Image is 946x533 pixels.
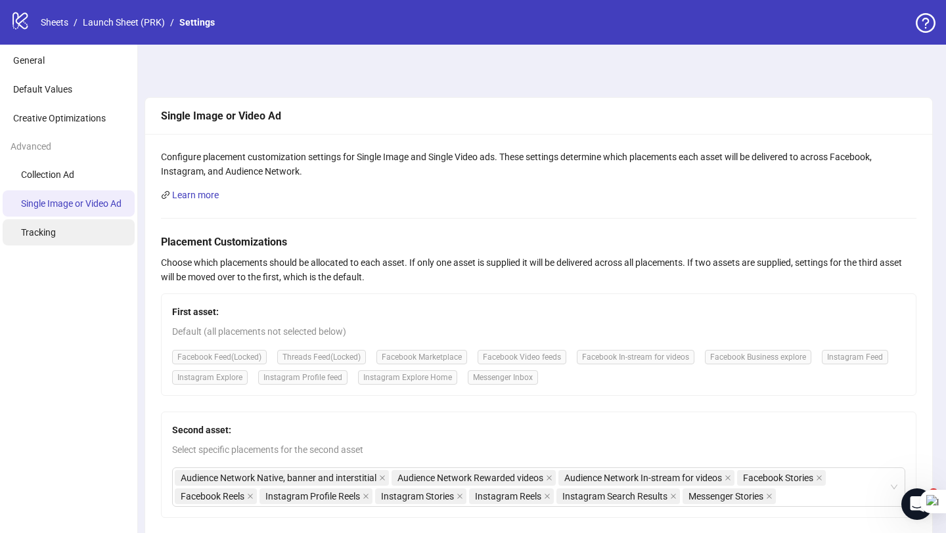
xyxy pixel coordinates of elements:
span: close [544,493,551,500]
a: Settings [177,15,217,30]
span: 4 [928,488,939,499]
a: Sheets [38,15,71,30]
span: Instagram Feed [822,350,888,364]
div: Choose which placements should be allocated to each asset. If only one asset is supplied it will ... [161,255,916,284]
iframe: Intercom live chat [901,488,933,520]
span: Audience Network Native, banner and interstitial [181,471,376,485]
span: Instagram Explore Home [358,370,457,385]
li: / [170,15,174,30]
span: Instagram Reels [475,489,541,503]
div: Single Image or Video Ad [161,108,916,124]
span: General [13,55,45,66]
span: Facebook Reels [181,489,244,503]
span: Instagram Reels [469,488,554,504]
span: Default Values [13,84,72,95]
span: Select specific placements for the second asset [172,442,905,457]
span: Facebook Business explore [705,350,811,364]
span: close [546,475,552,481]
span: Instagram Search Results [556,488,680,504]
span: Instagram Search Results [562,489,667,503]
span: question-circle [916,13,935,33]
span: Instagram Profile Reels [265,489,360,503]
span: Messenger Stories [688,489,763,503]
a: Learn more [172,190,219,200]
span: Facebook Stories [737,470,826,486]
li: / [74,15,78,30]
span: close [670,493,677,500]
span: Instagram Stories [381,489,454,503]
span: Instagram Explore [172,370,248,385]
span: Collection Ad [21,169,74,180]
span: Audience Network Rewarded videos [392,470,556,486]
span: link [161,190,170,200]
span: Creative Optimizations [13,113,106,123]
strong: First asset: [172,307,219,317]
span: Messenger Stories [683,488,776,504]
span: Instagram Stories [375,488,466,504]
span: Facebook Stories [743,471,813,485]
span: close [379,475,386,481]
span: Threads Feed (Locked) [277,350,366,364]
span: Default (all placements not selected below) [172,324,905,339]
span: close [725,475,731,481]
h5: Placement Customizations [161,234,916,250]
span: Facebook Reels [175,488,257,504]
span: Facebook In-stream for videos [577,350,694,364]
span: close [766,493,773,500]
span: close [457,493,463,500]
span: Messenger Inbox [468,370,538,385]
span: close [363,493,369,500]
span: Facebook Feed (Locked) [172,350,267,364]
strong: Second asset: [172,425,231,435]
span: Audience Network In-stream for videos [564,471,722,485]
a: Launch Sheet (PRK) [80,15,168,30]
span: Audience Network Native, banner and interstitial [175,470,389,486]
span: close [247,493,254,500]
span: Instagram Profile Reels [259,488,372,504]
span: Facebook Marketplace [376,350,467,364]
span: Tracking [21,227,56,238]
span: Single Image or Video Ad [21,198,122,209]
span: Facebook Video feeds [478,350,566,364]
span: Audience Network Rewarded videos [397,471,543,485]
span: Audience Network In-stream for videos [558,470,734,486]
span: Instagram Profile feed [258,370,348,385]
span: close [816,475,822,481]
div: Configure placement customization settings for Single Image and Single Video ads. These settings ... [161,150,916,179]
